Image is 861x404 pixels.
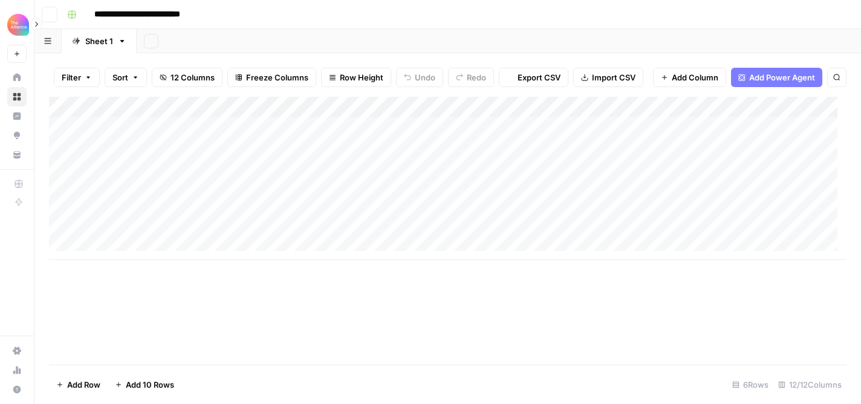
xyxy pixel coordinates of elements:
[7,360,27,380] a: Usage
[592,71,635,83] span: Import CSV
[448,68,494,87] button: Redo
[396,68,443,87] button: Undo
[171,71,215,83] span: 12 Columns
[7,145,27,165] a: Your Data
[467,71,486,83] span: Redo
[62,71,81,83] span: Filter
[727,375,773,394] div: 6 Rows
[321,68,391,87] button: Row Height
[749,71,815,83] span: Add Power Agent
[7,14,29,36] img: Alliance Logo
[85,35,113,47] div: Sheet 1
[499,68,568,87] button: Export CSV
[7,10,27,40] button: Workspace: Alliance
[49,375,108,394] button: Add Row
[105,68,147,87] button: Sort
[7,68,27,87] a: Home
[7,106,27,126] a: Insights
[573,68,643,87] button: Import CSV
[126,379,174,391] span: Add 10 Rows
[152,68,223,87] button: 12 Columns
[62,29,137,53] a: Sheet 1
[340,71,383,83] span: Row Height
[54,68,100,87] button: Filter
[773,375,846,394] div: 12/12 Columns
[246,71,308,83] span: Freeze Columns
[7,126,27,145] a: Opportunities
[7,341,27,360] a: Settings
[731,68,822,87] button: Add Power Agent
[7,87,27,106] a: Browse
[672,71,718,83] span: Add Column
[7,380,27,399] button: Help + Support
[67,379,100,391] span: Add Row
[108,375,181,394] button: Add 10 Rows
[653,68,726,87] button: Add Column
[227,68,316,87] button: Freeze Columns
[518,71,560,83] span: Export CSV
[112,71,128,83] span: Sort
[415,71,435,83] span: Undo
